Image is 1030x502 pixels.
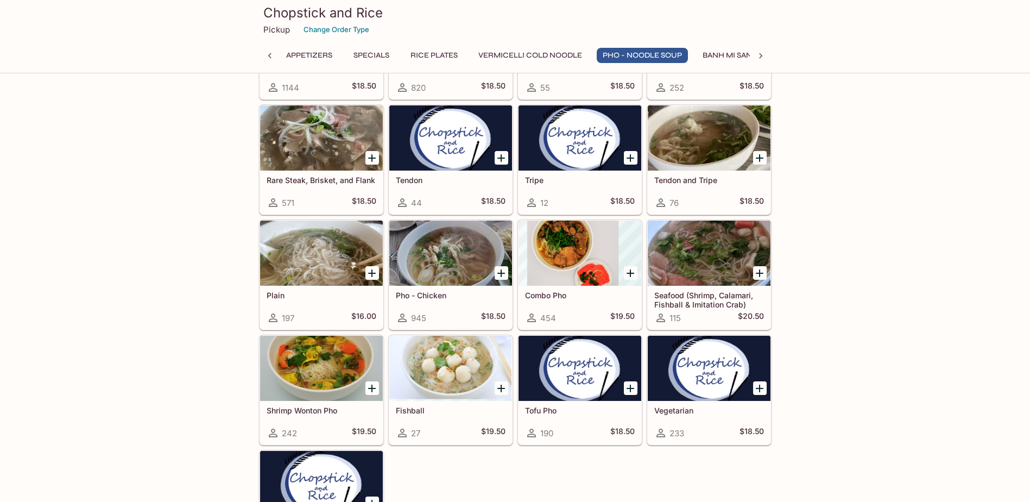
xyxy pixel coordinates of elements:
a: Tendon44$18.50 [389,105,513,215]
h5: $18.50 [610,196,635,209]
a: Seafood (Shrimp, Calamari, Fishball & Imitation Crab)115$20.50 [647,220,771,330]
button: Change Order Type [299,21,374,38]
h5: Fishball [396,406,505,415]
div: Tendon [389,105,512,171]
div: Seafood (Shrimp, Calamari, Fishball & Imitation Crab) [648,221,770,286]
h5: $20.50 [738,311,764,324]
button: Rice Plates [405,48,464,63]
a: Tofu Pho190$18.50 [518,335,642,445]
h5: $19.50 [610,311,635,324]
button: Pho - Noodle Soup [597,48,688,63]
h5: Plain [267,291,376,300]
span: 1144 [282,83,299,93]
span: 55 [540,83,550,93]
div: Rare Steak, Brisket, and Flank [260,105,383,171]
h5: $18.50 [610,426,635,440]
h5: Tripe [525,175,635,185]
span: 76 [669,198,679,208]
button: Vermicelli Cold Noodle [472,48,588,63]
span: 454 [540,313,556,323]
button: Add Tendon [495,151,508,165]
button: Add Plain [365,266,379,280]
button: Add Tofu Pho [624,381,637,395]
a: Pho - Chicken945$18.50 [389,220,513,330]
div: Plain [260,221,383,286]
span: 945 [411,313,426,323]
h5: $19.50 [352,426,376,440]
a: Plain197$16.00 [260,220,383,330]
div: Shrimp Wonton Pho [260,336,383,401]
button: Add Tripe [624,151,637,165]
h5: $18.50 [610,81,635,94]
p: Pickup [263,24,290,35]
div: Tofu Pho [519,336,641,401]
div: Combo Pho [519,221,641,286]
span: 242 [282,428,297,438]
button: Add Tendon and Tripe [753,151,767,165]
h5: $18.50 [352,81,376,94]
a: Fishball27$19.50 [389,335,513,445]
h5: $18.50 [740,426,764,440]
span: 233 [669,428,684,438]
h5: Vegetarian [654,406,764,415]
button: Add Combo Pho [624,266,637,280]
button: Banh Mi Sandwiches [697,48,795,63]
span: 44 [411,198,422,208]
button: Add Pho - Chicken [495,266,508,280]
h5: Combo Pho [525,291,635,300]
h3: Chopstick and Rice [263,4,767,21]
span: 27 [411,428,420,438]
button: Specials [347,48,396,63]
span: 820 [411,83,426,93]
div: Fishball [389,336,512,401]
a: Combo Pho454$19.50 [518,220,642,330]
h5: Tendon [396,175,505,185]
button: Add Shrimp Wonton Pho [365,381,379,395]
button: Add Rare Steak, Brisket, and Flank [365,151,379,165]
a: Rare Steak, Brisket, and Flank571$18.50 [260,105,383,215]
h5: Shrimp Wonton Pho [267,406,376,415]
h5: Rare Steak, Brisket, and Flank [267,175,376,185]
div: Pho - Chicken [389,221,512,286]
button: Add Seafood (Shrimp, Calamari, Fishball & Imitation Crab) [753,266,767,280]
a: Shrimp Wonton Pho242$19.50 [260,335,383,445]
span: 571 [282,198,294,208]
div: Tripe [519,105,641,171]
h5: Tendon and Tripe [654,175,764,185]
h5: Seafood (Shrimp, Calamari, Fishball & Imitation Crab) [654,291,764,309]
span: 115 [669,313,681,323]
h5: $18.50 [481,311,505,324]
button: Appetizers [280,48,338,63]
a: Tripe12$18.50 [518,105,642,215]
h5: Tofu Pho [525,406,635,415]
h5: $18.50 [740,81,764,94]
span: 190 [540,428,553,438]
button: Add Vegetarian [753,381,767,395]
button: Add Fishball [495,381,508,395]
span: 12 [540,198,548,208]
h5: $18.50 [352,196,376,209]
h5: $16.00 [351,311,376,324]
h5: $19.50 [481,426,505,440]
h5: Pho - Chicken [396,291,505,300]
a: Tendon and Tripe76$18.50 [647,105,771,215]
span: 197 [282,313,294,323]
h5: $18.50 [481,196,505,209]
a: Vegetarian233$18.50 [647,335,771,445]
span: 252 [669,83,684,93]
h5: $18.50 [481,81,505,94]
h5: $18.50 [740,196,764,209]
div: Tendon and Tripe [648,105,770,171]
div: Vegetarian [648,336,770,401]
